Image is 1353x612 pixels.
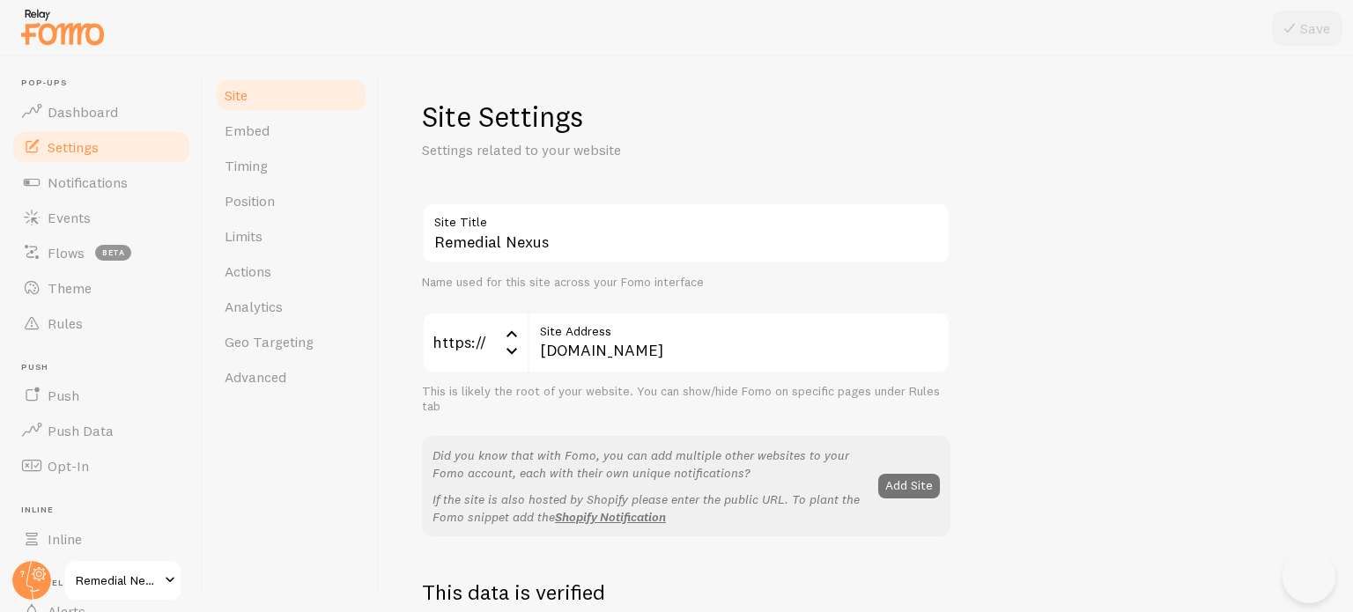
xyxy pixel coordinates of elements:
span: Remedial Nexus [76,570,159,591]
span: Dashboard [48,103,118,121]
button: Add Site [878,474,940,498]
a: Shopify Notification [555,509,666,525]
label: Site Address [528,312,950,342]
div: https:// [422,312,528,373]
span: Site [225,86,248,104]
span: Inline [48,530,82,548]
a: Remedial Nexus [63,559,182,601]
span: Position [225,192,275,210]
a: Advanced [214,359,368,394]
span: Push [21,362,192,373]
span: beta [95,245,131,261]
a: Position [214,183,368,218]
span: Limits [225,227,262,245]
h1: Site Settings [422,99,950,135]
span: Rules [48,314,83,332]
span: Timing [225,157,268,174]
span: Events [48,209,91,226]
span: Flows [48,244,85,262]
span: Theme [48,279,92,297]
p: If the site is also hosted by Shopify please enter the public URL. To plant the Fomo snippet add the [433,490,868,526]
a: Events [11,200,192,235]
span: Analytics [225,298,283,315]
p: Settings related to your website [422,140,845,160]
a: Settings [11,129,192,165]
span: Opt-In [48,457,89,475]
iframe: Help Scout Beacon - Open [1283,550,1335,603]
label: Site Title [422,203,950,232]
a: Geo Targeting [214,324,368,359]
p: Did you know that with Fomo, you can add multiple other websites to your Fomo account, each with ... [433,446,868,482]
input: myhonestcompany.com [528,312,950,373]
div: Name used for this site across your Fomo interface [422,275,950,291]
a: Dashboard [11,94,192,129]
a: Embed [214,113,368,148]
span: Push [48,387,79,404]
a: Timing [214,148,368,183]
span: Actions [225,262,271,280]
a: Limits [214,218,368,254]
a: Push Data [11,413,192,448]
img: fomo-relay-logo-orange.svg [18,4,107,49]
a: Opt-In [11,448,192,483]
span: Advanced [225,368,286,386]
span: Settings [48,138,99,156]
span: Push Data [48,422,114,439]
a: Inline [11,521,192,557]
h2: This data is verified [422,579,950,606]
span: Geo Targeting [225,333,314,350]
span: Embed [225,122,270,139]
a: Flows beta [11,235,192,270]
span: Inline [21,505,192,516]
a: Theme [11,270,192,306]
span: Notifications [48,173,128,191]
a: Notifications [11,165,192,200]
a: Site [214,77,368,113]
a: Analytics [214,289,368,324]
a: Actions [214,254,368,289]
a: Rules [11,306,192,341]
span: Pop-ups [21,77,192,89]
div: This is likely the root of your website. You can show/hide Fomo on specific pages under Rules tab [422,384,950,415]
a: Push [11,378,192,413]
